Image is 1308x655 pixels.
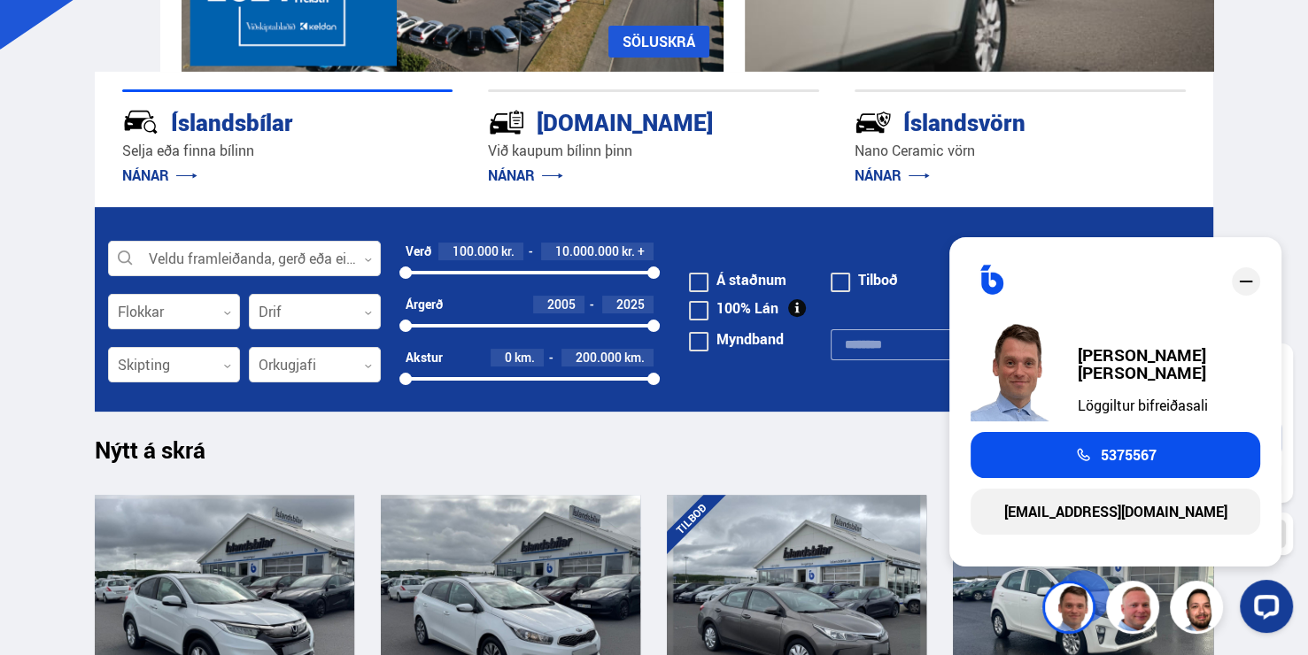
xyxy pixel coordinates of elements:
div: Verð [406,244,431,258]
p: Nano Ceramic vörn [855,141,1186,161]
span: kr. [501,244,515,258]
img: -Svtn6bYgwAsiwNX.svg [855,104,892,141]
span: 0 [505,349,512,366]
span: kr. [622,244,635,258]
p: Endilega spjallaðu við okkur hér ef þig vantar aðstoð. [27,65,205,98]
input: Skrifaðu skilaboðin hér inn og ýttu á Enter til að senda [14,202,218,244]
span: 10.000.000 [555,243,619,259]
img: FbJEzSuNWCJXmdc-.webp [971,320,1059,421]
img: JRvxyua_JYH6wB4c.svg [122,104,159,141]
a: 5375567 [971,432,1260,478]
a: NÁNAR [488,166,563,185]
span: 2025 [616,296,645,312]
h2: Hæhæ og velkomin/n [27,44,205,61]
div: Árgerð [406,297,443,312]
a: [EMAIL_ADDRESS][DOMAIN_NAME] [971,489,1260,535]
label: Tilboð [831,273,898,287]
button: Open LiveChat chat widget [165,268,218,321]
div: close [1232,267,1260,296]
button: Send a message [182,209,211,237]
div: Löggiltur bifreiðasali [1077,397,1260,413]
span: km. [515,351,535,365]
div: Íslandsbílar [122,105,391,136]
a: NÁNAR [855,166,930,185]
img: FbJEzSuNWCJXmdc-.webp [1045,583,1098,636]
div: [DOMAIN_NAME] [488,105,756,136]
div: [PERSON_NAME] [PERSON_NAME] [1077,346,1260,381]
label: Á staðnum [689,273,786,287]
span: km. [624,351,645,365]
div: Íslandsvörn [855,105,1123,136]
label: Myndband [689,332,784,346]
p: Við kaupum bílinn þinn [488,141,819,161]
p: Selja eða finna bílinn [122,141,453,161]
span: 5375567 [1101,447,1157,463]
a: SÖLUSKRÁ [608,26,709,58]
button: Skoða söluskrá [26,152,206,185]
h1: Nýtt á skrá [95,436,236,474]
span: 200.000 [576,349,622,366]
a: NÁNAR [122,166,197,185]
div: Akstur [406,351,443,365]
label: 100% Lán [689,301,778,315]
span: 100.000 [453,243,499,259]
button: Hefja spjall [26,111,206,143]
span: 2005 [547,296,576,312]
img: tr5P-W3DuiFaO7aO.svg [488,104,525,141]
span: + [638,244,645,258]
